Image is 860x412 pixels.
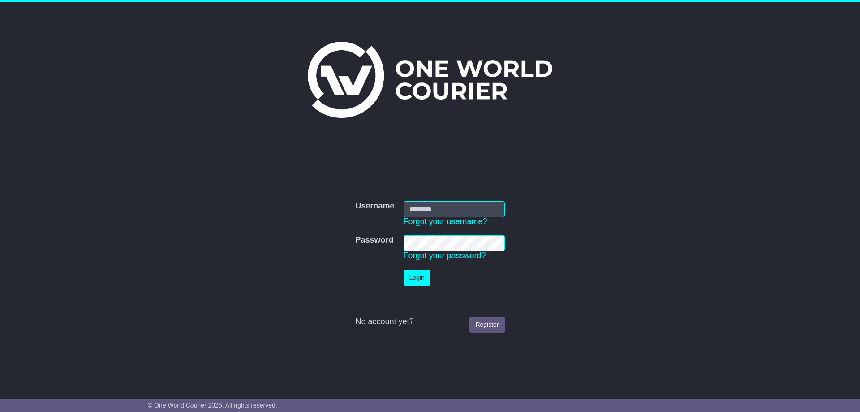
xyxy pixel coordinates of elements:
a: Forgot your password? [404,251,486,260]
div: No account yet? [355,317,504,327]
label: Username [355,201,394,211]
a: Register [469,317,504,333]
a: Forgot your username? [404,217,487,226]
button: Login [404,270,430,286]
img: One World [308,42,552,118]
span: © One World Courier 2025. All rights reserved. [148,402,277,409]
label: Password [355,235,393,245]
